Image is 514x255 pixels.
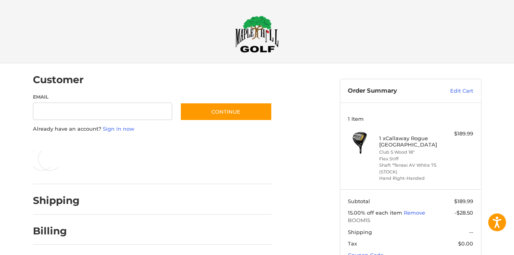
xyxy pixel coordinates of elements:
h4: 1 x Callaway Rogue [GEOGRAPHIC_DATA] [379,135,440,148]
h3: Order Summary [348,87,433,95]
li: Hand Right-Handed [379,175,440,182]
a: Remove [404,209,425,216]
h2: Shipping [33,194,80,207]
img: Maple Hill Golf [235,15,279,53]
span: -$28.50 [455,209,473,216]
span: 15.00% off each item [348,209,404,216]
span: Tax [348,240,357,247]
span: -- [469,229,473,235]
a: Edit Cart [433,87,473,95]
h2: Billing [33,225,79,237]
a: Sign in now [103,126,134,132]
h3: 1 Item [348,116,473,122]
label: Email [33,93,173,101]
span: BOOM15 [348,217,473,225]
span: Subtotal [348,198,370,204]
iframe: Google Customer Reviews [449,234,514,255]
li: Flex Stiff [379,156,440,162]
li: Club 5 Wood 18° [379,149,440,156]
li: Shaft *Tensei AV White 75 (STOCK) [379,162,440,175]
span: $189.99 [454,198,473,204]
button: Continue [180,103,272,121]
h2: Customer [33,74,84,86]
div: $189.99 [442,130,473,138]
p: Already have an account? [33,125,272,133]
span: Shipping [348,229,372,235]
